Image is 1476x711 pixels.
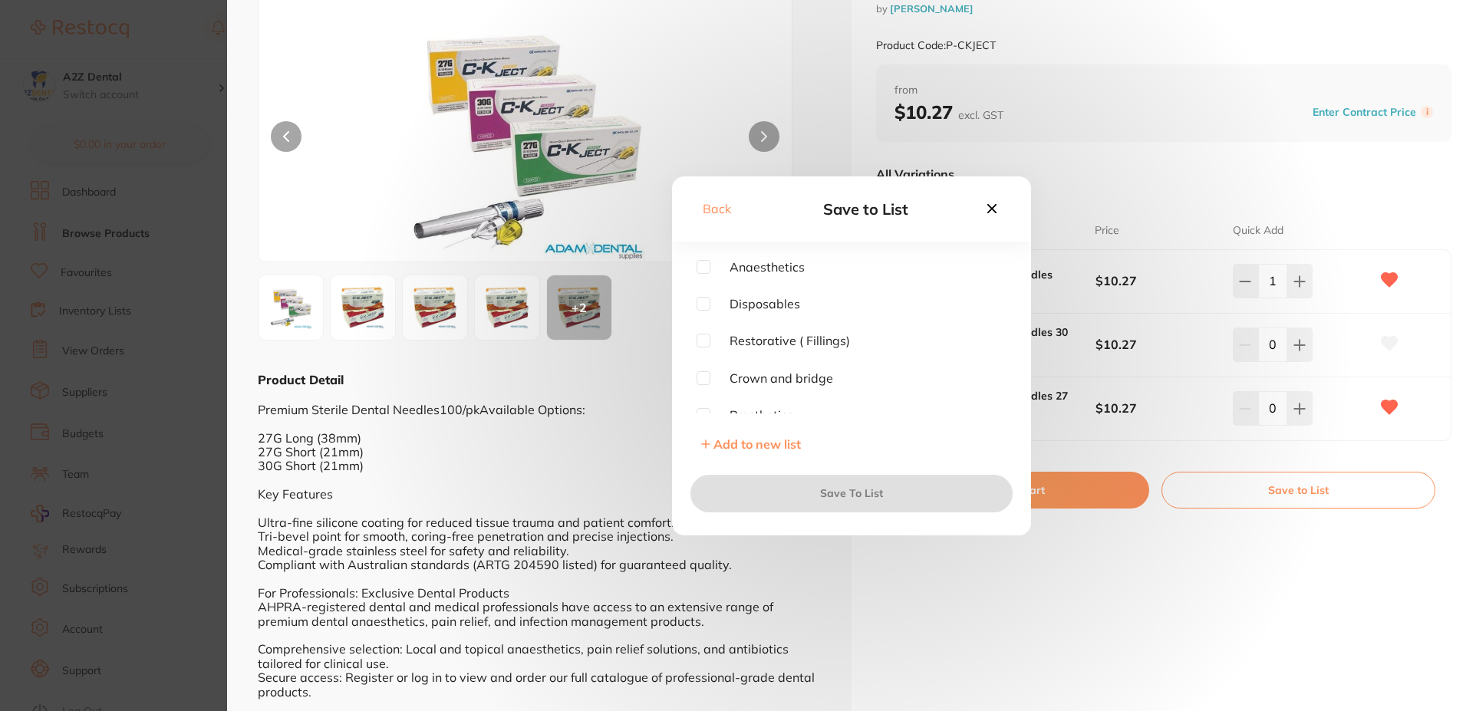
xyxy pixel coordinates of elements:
span: Anaesthetics [710,260,805,274]
span: Prosthetics [710,408,793,422]
span: Crown and bridge [710,371,833,385]
span: Disposables [710,297,800,311]
span: Save to List [823,199,908,219]
button: Save To List [690,475,1013,512]
button: Add to new list [697,436,806,452]
span: Add to new list [713,436,801,452]
span: Restorative ( Fillings) [710,334,850,347]
button: Back [703,200,731,218]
